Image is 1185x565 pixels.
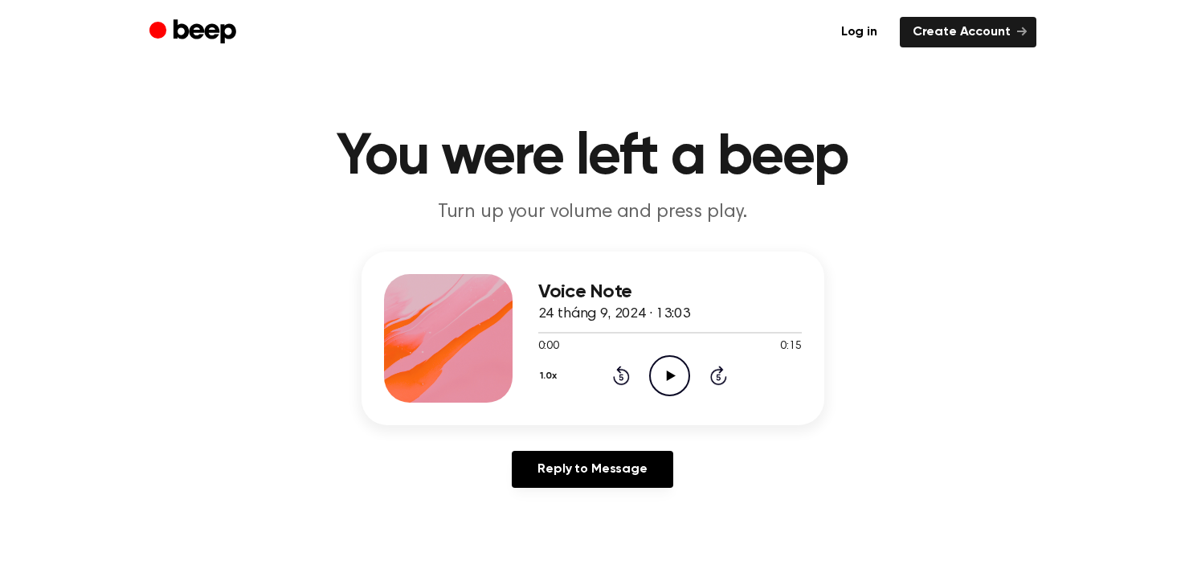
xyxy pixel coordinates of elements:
[828,17,890,47] a: Log in
[512,451,672,488] a: Reply to Message
[538,362,563,390] button: 1.0x
[538,281,802,303] h3: Voice Note
[900,17,1036,47] a: Create Account
[182,129,1004,186] h1: You were left a beep
[538,307,690,321] span: 24 tháng 9, 2024 · 13:03
[538,338,559,355] span: 0:00
[284,199,901,226] p: Turn up your volume and press play.
[149,17,240,48] a: Beep
[780,338,801,355] span: 0:15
